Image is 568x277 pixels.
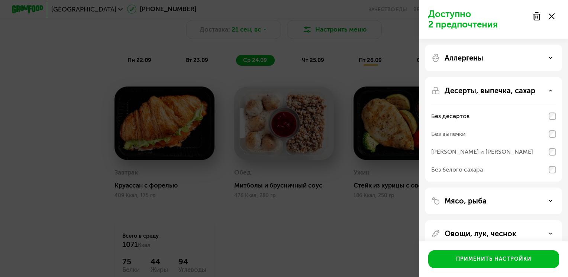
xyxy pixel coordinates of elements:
div: Применить настройки [456,255,532,263]
p: Аллергены [445,53,483,62]
p: Десерты, выпечка, сахар [445,86,535,95]
div: Без белого сахара [431,165,483,174]
button: Применить настройки [428,250,559,268]
div: Без выпечки [431,130,466,138]
p: Доступно 2 предпочтения [428,9,528,30]
div: [PERSON_NAME] и [PERSON_NAME] [431,147,533,156]
p: Овощи, лук, чеснок [445,229,516,238]
p: Мясо, рыба [445,196,487,205]
div: Без десертов [431,112,469,121]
